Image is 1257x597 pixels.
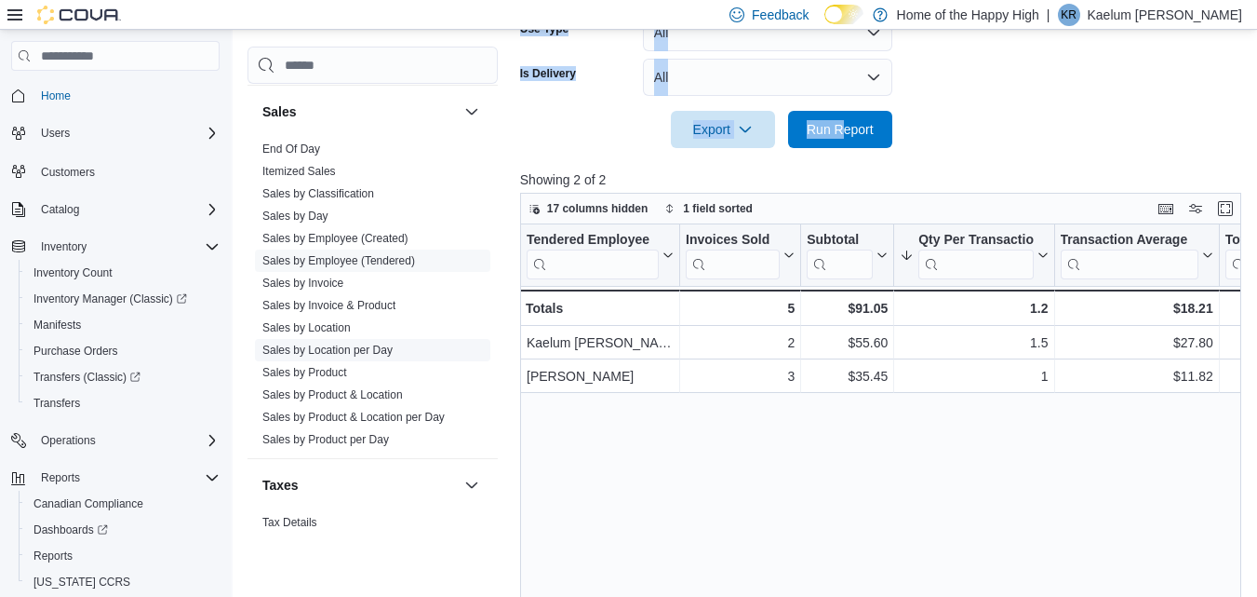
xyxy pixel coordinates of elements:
[1060,365,1212,387] div: $11.82
[643,14,892,51] button: All
[752,6,809,24] span: Feedback
[33,122,220,144] span: Users
[671,111,775,148] button: Export
[26,288,194,310] a: Inventory Manager (Classic)
[461,101,483,123] button: Sales
[262,298,395,313] span: Sales by Invoice & Product
[900,232,1048,279] button: Qty Per Transaction
[19,338,227,364] button: Purchase Orders
[527,332,674,354] div: Kaelum [PERSON_NAME]
[4,465,227,491] button: Reports
[19,312,227,338] button: Manifests
[527,232,659,279] div: Tendered Employee
[527,232,659,250] div: Tendered Employee
[262,232,408,245] a: Sales by Employee (Created)
[41,239,87,254] span: Inventory
[686,365,795,387] div: 3
[1214,197,1237,220] button: Enter fullscreen
[683,201,753,216] span: 1 field sorted
[1088,4,1243,26] p: Kaelum [PERSON_NAME]
[41,165,95,180] span: Customers
[33,292,187,306] span: Inventory Manager (Classic)
[33,467,87,489] button: Reports
[19,569,227,595] button: [US_STATE] CCRS
[33,236,94,258] button: Inventory
[686,297,795,319] div: 5
[1155,197,1177,220] button: Keyboard shortcuts
[262,254,415,267] a: Sales by Employee (Tendered)
[33,161,102,183] a: Customers
[26,366,220,388] span: Transfers (Classic)
[33,396,80,411] span: Transfers
[33,84,220,107] span: Home
[247,511,498,563] div: Taxes
[33,122,77,144] button: Users
[19,286,227,312] a: Inventory Manager (Classic)
[262,299,395,312] a: Sales by Invoice & Product
[33,549,73,563] span: Reports
[527,365,674,387] div: [PERSON_NAME]
[262,102,297,121] h3: Sales
[26,314,88,336] a: Manifests
[4,120,227,146] button: Users
[26,366,148,388] a: Transfers (Classic)
[19,364,227,390] a: Transfers (Classic)
[262,387,403,402] span: Sales by Product & Location
[19,390,227,416] button: Transfers
[33,318,81,332] span: Manifests
[33,265,113,280] span: Inventory Count
[686,332,795,354] div: 2
[26,545,80,567] a: Reports
[247,138,498,458] div: Sales
[4,234,227,260] button: Inventory
[1060,297,1212,319] div: $18.21
[1184,197,1207,220] button: Display options
[262,253,415,268] span: Sales by Employee (Tendered)
[4,157,227,184] button: Customers
[4,427,227,454] button: Operations
[262,343,393,358] span: Sales by Location per Day
[19,517,227,543] a: Dashboards
[262,476,457,495] button: Taxes
[33,496,143,511] span: Canadian Compliance
[262,142,320,156] a: End Of Day
[262,320,351,335] span: Sales by Location
[1060,232,1197,250] div: Transaction Average
[262,276,343,291] span: Sales by Invoice
[262,187,374,200] a: Sales by Classification
[262,365,347,380] span: Sales by Product
[262,164,336,179] span: Itemized Sales
[41,202,79,217] span: Catalog
[807,365,888,387] div: $35.45
[824,24,825,25] span: Dark Mode
[918,232,1033,279] div: Qty Per Transaction
[527,232,674,279] button: Tendered Employee
[33,85,78,107] a: Home
[1060,232,1197,279] div: Transaction Average
[788,111,892,148] button: Run Report
[461,474,483,496] button: Taxes
[26,571,138,593] a: [US_STATE] CCRS
[33,159,220,183] span: Customers
[807,332,888,354] div: $55.60
[33,429,220,452] span: Operations
[900,297,1048,319] div: 1.2
[807,297,888,319] div: $91.05
[686,232,795,279] button: Invoices Sold
[26,519,220,541] span: Dashboards
[26,392,87,414] a: Transfers
[262,142,320,156] span: End Of Day
[33,198,87,221] button: Catalog
[26,288,220,310] span: Inventory Manager (Classic)
[262,388,403,401] a: Sales by Product & Location
[4,197,227,223] button: Catalog
[33,522,108,537] span: Dashboards
[4,82,227,109] button: Home
[900,332,1048,354] div: 1.5
[262,433,389,446] a: Sales by Product per Day
[262,277,343,290] a: Sales by Invoice
[33,575,130,590] span: [US_STATE] CCRS
[1060,332,1212,354] div: $27.80
[262,366,347,379] a: Sales by Product
[262,209,328,224] span: Sales by Day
